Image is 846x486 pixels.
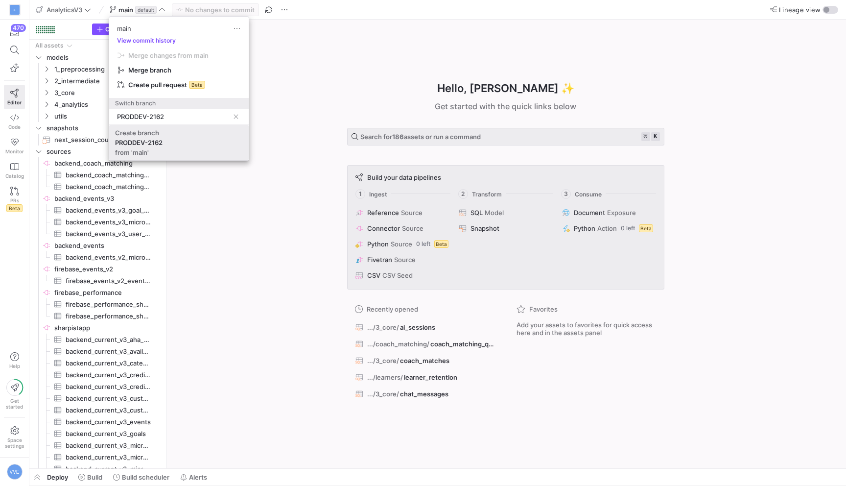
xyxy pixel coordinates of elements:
span: Beta [189,81,205,89]
button: Merge branch [113,63,245,77]
span: main [117,24,131,32]
button: Create pull requestBeta [113,77,245,92]
span: Merge branch [128,66,171,74]
div: Create branch [115,129,159,137]
button: View commit history [109,37,184,44]
div: from 'main' [115,148,149,156]
div: PRODDEV-2162 [115,139,163,146]
span: Create pull request [128,81,187,89]
button: Create branchPRODDEV-2162from 'main' [109,125,249,160]
input: Find or create a branch [117,113,229,121]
